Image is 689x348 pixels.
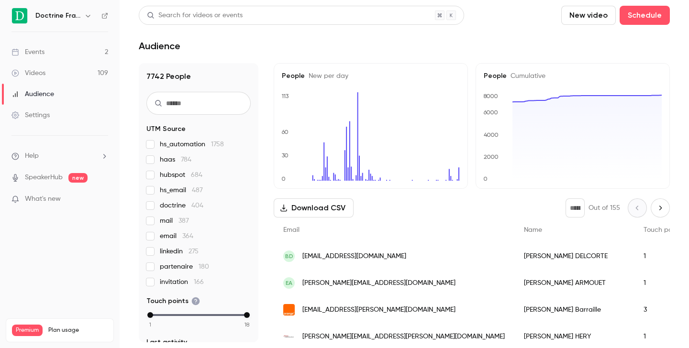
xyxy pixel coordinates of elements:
[484,153,499,160] text: 2000
[192,187,203,194] span: 487
[25,151,39,161] span: Help
[160,201,203,210] span: doctrine
[514,296,634,323] div: [PERSON_NAME] Barraille
[524,227,542,233] span: Name
[147,312,153,318] div: min
[281,175,286,182] text: 0
[68,173,88,183] span: new
[484,71,662,81] h5: People
[139,40,180,52] h1: Audience
[283,304,295,315] img: orange.fr
[160,262,209,272] span: partenaire
[283,331,295,342] img: free.fr
[651,198,670,217] button: Next page
[182,233,193,239] span: 364
[305,73,348,79] span: New per day
[181,156,191,163] span: 784
[146,337,187,347] span: Last activity
[191,202,203,209] span: 404
[302,332,505,342] span: [PERSON_NAME][EMAIL_ADDRESS][PERSON_NAME][DOMAIN_NAME]
[644,227,683,233] span: Touch points
[149,320,151,329] span: 1
[160,155,191,164] span: haas
[160,170,202,180] span: hubspot
[12,325,43,336] span: Premium
[514,270,634,296] div: [PERSON_NAME] ARMOUET
[514,243,634,270] div: [PERSON_NAME] DELCORTE
[25,173,63,183] a: SpeakerHub
[146,296,200,306] span: Touch points
[160,247,199,256] span: linkedin
[146,71,251,82] h1: 7742 People
[281,93,289,99] text: 113
[11,68,45,78] div: Videos
[160,140,224,149] span: hs_automation
[11,151,108,161] li: help-dropdown-opener
[178,217,189,224] span: 387
[189,248,199,255] span: 275
[620,6,670,25] button: Schedule
[12,8,27,23] img: Doctrine France
[484,131,499,138] text: 4000
[11,110,50,120] div: Settings
[302,251,406,261] span: [EMAIL_ADDRESS][DOMAIN_NAME]
[244,312,250,318] div: max
[589,203,620,213] p: Out of 155
[302,278,456,288] span: [PERSON_NAME][EMAIL_ADDRESS][DOMAIN_NAME]
[483,109,498,116] text: 6000
[35,11,80,21] h6: Doctrine France
[146,124,186,134] span: UTM Source
[147,11,243,21] div: Search for videos or events
[160,185,203,195] span: hs_email
[561,6,616,25] button: New video
[285,252,293,261] span: BD
[48,326,108,334] span: Plan usage
[282,71,460,81] h5: People
[274,198,354,217] button: Download CSV
[211,141,224,148] span: 1758
[282,152,289,159] text: 30
[283,227,300,233] span: Email
[25,194,61,204] span: What's new
[191,172,202,178] span: 684
[286,279,292,287] span: EA
[244,320,249,329] span: 18
[194,279,204,285] span: 166
[483,93,498,99] text: 8000
[281,129,289,135] text: 60
[97,195,108,204] iframe: Noticeable Trigger
[11,89,54,99] div: Audience
[199,263,209,270] span: 180
[160,216,189,226] span: mail
[483,175,488,182] text: 0
[11,47,44,57] div: Events
[160,277,204,287] span: invitation
[507,73,545,79] span: Cumulative
[160,231,193,241] span: email
[302,305,456,315] span: [EMAIL_ADDRESS][PERSON_NAME][DOMAIN_NAME]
